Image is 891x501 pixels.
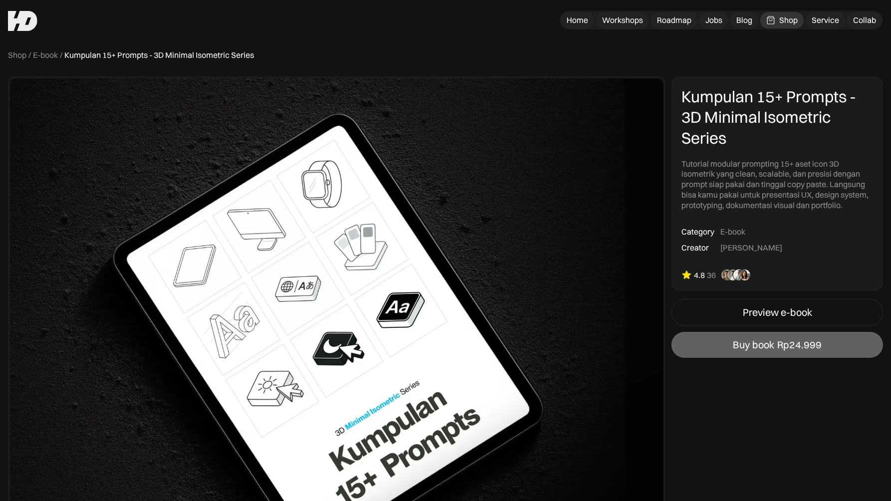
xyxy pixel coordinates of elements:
div: E-book [720,227,745,237]
a: Preview e-book [671,299,883,326]
a: Blog [730,12,758,28]
div: Kumpulan 15+ Prompts - 3D Minimal Isometric Series [64,50,254,60]
div: Workshops [602,15,643,25]
a: E-book [33,50,58,60]
div: 36 [707,270,716,280]
div: Tutorial modular prompting 15+ aset icon 3D isometrik yang clean, scalable, dan presisi dengan pr... [681,159,873,211]
div: Shop [779,15,798,25]
div: Buy book [733,339,774,351]
a: Buy bookRp24.999 [671,332,883,358]
a: Jobs [699,12,728,28]
div: Home [567,15,588,25]
a: Roadmap [651,12,697,28]
div: Category [681,227,714,237]
div: [PERSON_NAME] [720,243,782,253]
div: Kumpulan 15+ Prompts - 3D Minimal Isometric Series [681,86,873,149]
div: / [60,50,62,60]
div: Rp24.999 [777,339,822,351]
div: Service [812,15,839,25]
div: Jobs [705,15,722,25]
div: Preview e-book [743,306,812,318]
div: 4.8 [694,270,705,280]
a: Service [806,12,845,28]
a: Workshops [596,12,649,28]
div: Roadmap [657,15,691,25]
div: Creator [681,243,709,253]
a: Collab [847,12,882,28]
a: Home [561,12,594,28]
a: Shop [760,12,804,28]
div: / [28,50,31,60]
div: Blog [736,15,752,25]
a: Shop [8,50,26,60]
div: Collab [853,15,876,25]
